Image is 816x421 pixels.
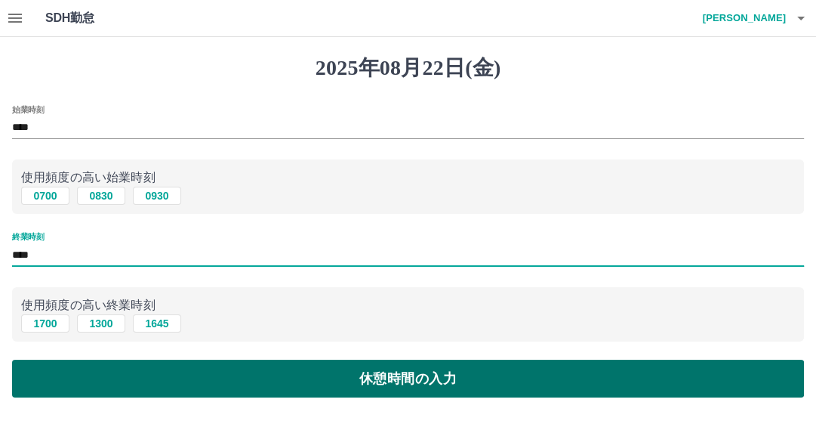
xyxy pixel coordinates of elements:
button: 0930 [133,187,181,205]
h1: 2025年08月22日(金) [12,55,804,81]
button: 休憩時間の入力 [12,360,804,398]
label: 終業時刻 [12,231,44,243]
label: 始業時刻 [12,104,44,115]
button: 1300 [77,314,125,333]
button: 0700 [21,187,69,205]
button: 0830 [77,187,125,205]
button: 1645 [133,314,181,333]
p: 使用頻度の高い終業時刻 [21,296,795,314]
p: 使用頻度の高い始業時刻 [21,169,795,187]
button: 1700 [21,314,69,333]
